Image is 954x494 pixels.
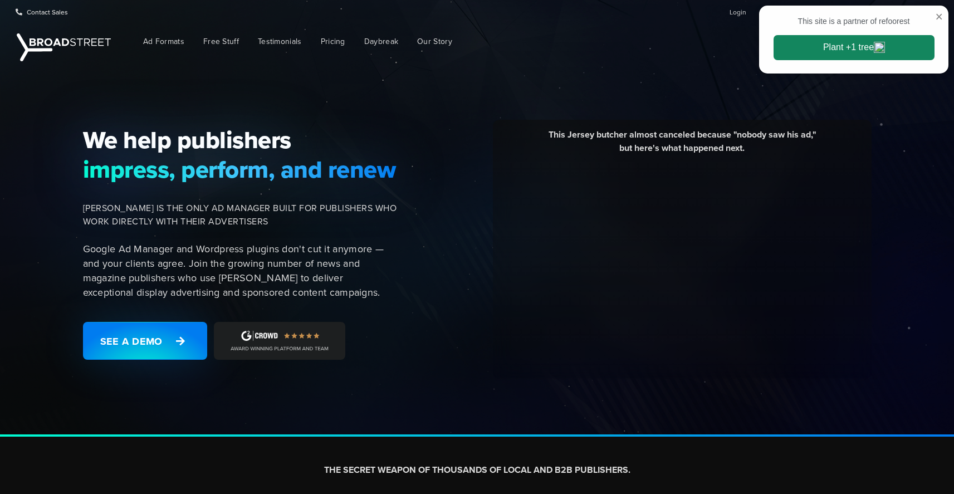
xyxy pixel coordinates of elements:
a: See a Demo [83,322,207,360]
img: Broadstreet | The Ad Manager for Small Publishers [17,33,111,61]
div: This Jersey butcher almost canceled because "nobody saw his ad," but here's what happened next. [501,128,863,163]
a: Daybreak [356,29,407,54]
a: Free Stuff [195,29,247,54]
span: Our Story [417,36,452,47]
span: Pricing [321,36,345,47]
a: Pricing [312,29,354,54]
span: Ad Formats [143,36,184,47]
iframe: YouTube video player [501,163,863,366]
span: We help publishers [83,125,397,154]
nav: Main [117,23,937,60]
span: Daybreak [364,36,398,47]
p: Google Ad Manager and Wordpress plugins don't cut it anymore — and your clients agree. Join the g... [83,242,397,300]
span: Free Stuff [203,36,239,47]
a: Our Story [409,29,461,54]
span: impress, perform, and renew [83,155,397,184]
a: Contact Sales [16,1,68,23]
span: [PERSON_NAME] IS THE ONLY AD MANAGER BUILT FOR PUBLISHERS WHO WORK DIRECTLY WITH THEIR ADVERTISERS [83,202,397,228]
span: Testimonials [258,36,302,47]
a: Testimonials [249,29,310,54]
h2: THE SECRET WEAPON OF THOUSANDS OF LOCAL AND B2B PUBLISHERS. [167,464,788,476]
a: Ad Formats [135,29,193,54]
a: Login [730,1,746,23]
